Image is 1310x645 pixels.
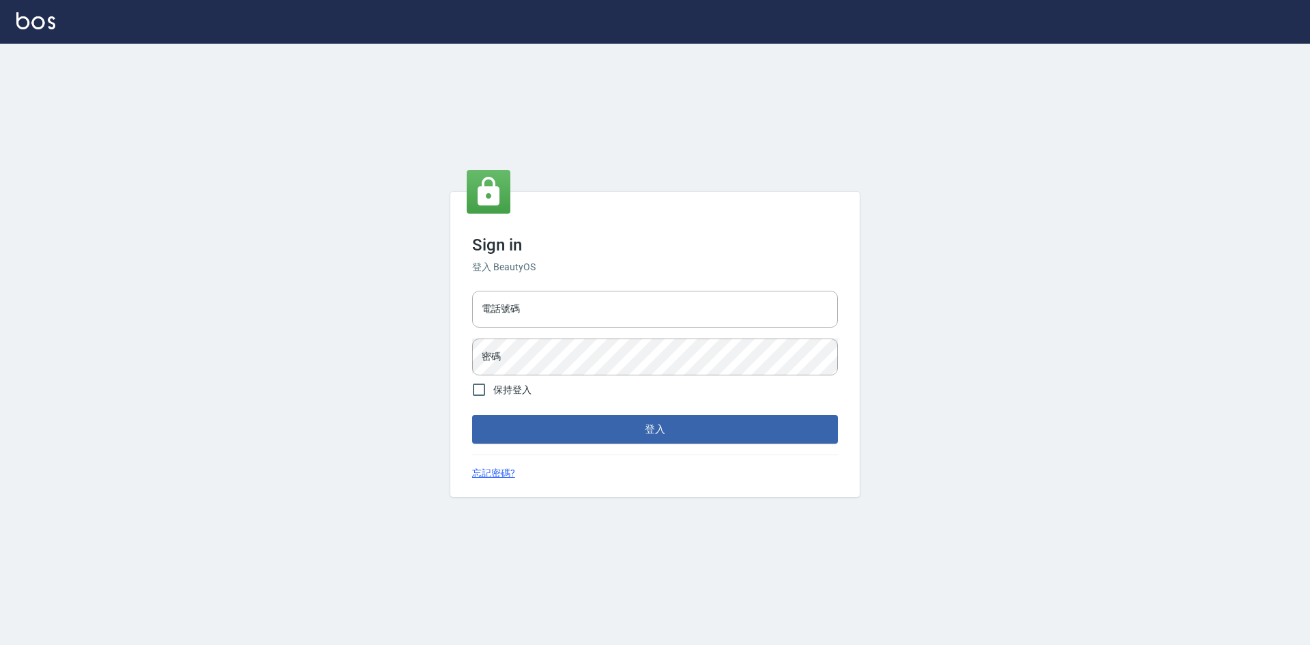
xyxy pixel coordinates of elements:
span: 保持登入 [493,383,532,397]
button: 登入 [472,415,838,444]
a: 忘記密碼? [472,466,515,481]
img: Logo [16,12,55,29]
h3: Sign in [472,235,838,255]
h6: 登入 BeautyOS [472,260,838,274]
